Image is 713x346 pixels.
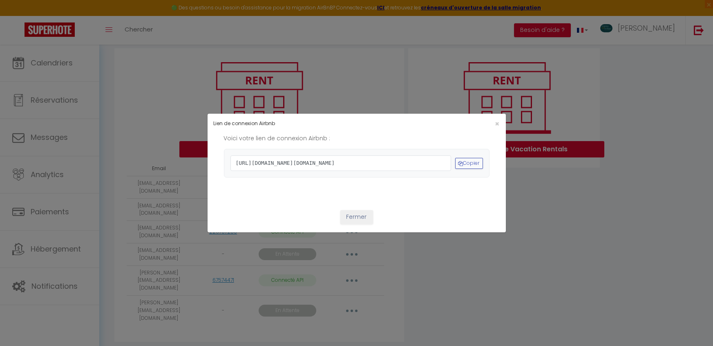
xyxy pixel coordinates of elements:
[214,120,401,128] h4: Lien de connexion Airbnb
[224,134,489,143] p: Voici votre lien de connexion Airbnb :
[340,210,373,224] button: Fermer
[678,309,707,340] iframe: Chat
[495,120,499,128] button: Close
[7,3,31,28] button: Ouvrir le widget de chat LiveChat
[230,155,451,171] span: [URL][DOMAIN_NAME][DOMAIN_NAME]
[455,158,483,169] button: Copier
[495,119,499,129] span: ×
